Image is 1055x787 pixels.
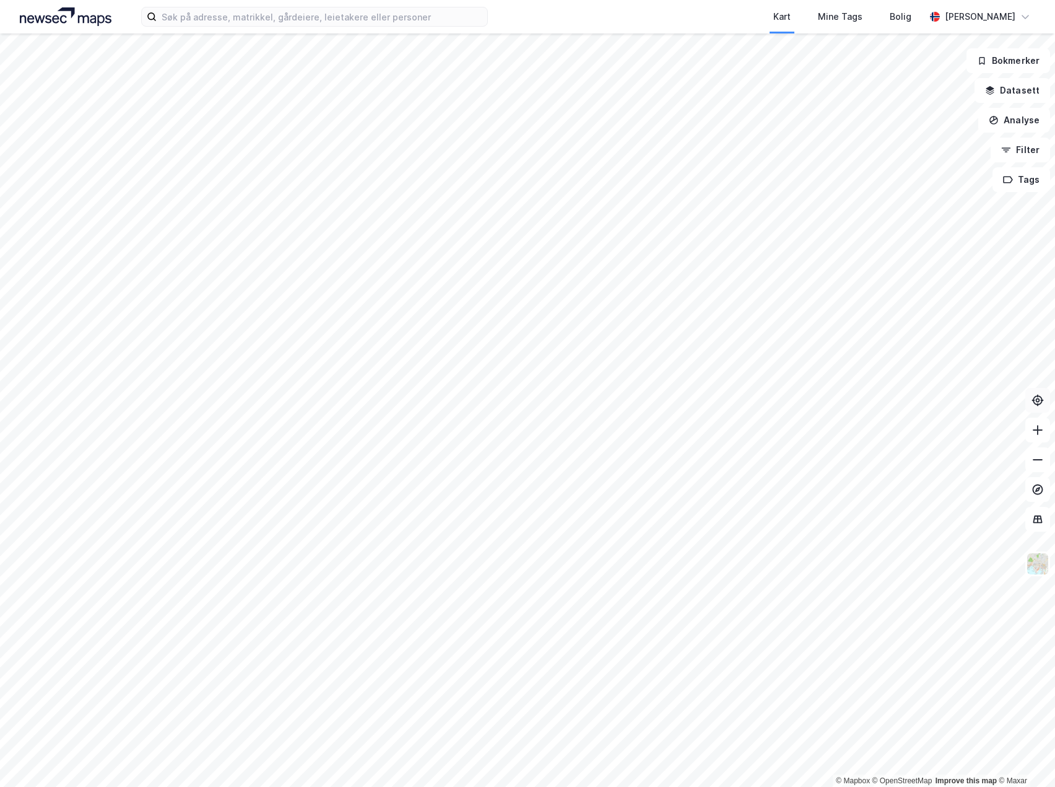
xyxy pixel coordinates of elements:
[992,167,1050,192] button: Tags
[993,728,1055,787] iframe: Chat Widget
[975,78,1050,103] button: Datasett
[20,7,111,26] img: logo.a4113a55bc3d86da70a041830d287a7e.svg
[936,776,997,785] a: Improve this map
[157,7,487,26] input: Søk på adresse, matrikkel, gårdeiere, leietakere eller personer
[836,776,870,785] a: Mapbox
[993,728,1055,787] div: Kontrollprogram for chat
[945,9,1015,24] div: [PERSON_NAME]
[872,776,932,785] a: OpenStreetMap
[890,9,911,24] div: Bolig
[818,9,862,24] div: Mine Tags
[773,9,791,24] div: Kart
[966,48,1050,73] button: Bokmerker
[1026,552,1049,576] img: Z
[991,138,1050,162] button: Filter
[978,108,1050,133] button: Analyse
